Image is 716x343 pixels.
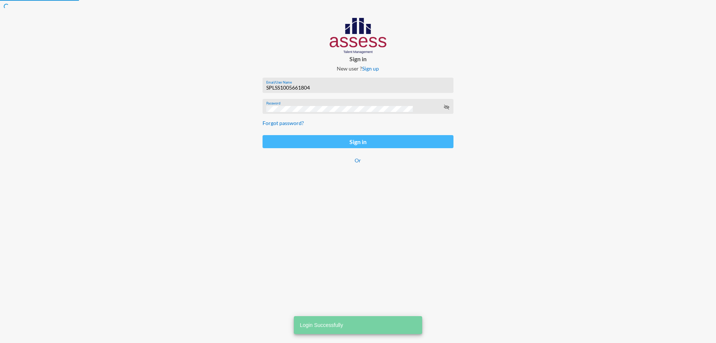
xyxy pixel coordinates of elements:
[330,18,387,54] img: AssessLogoo.svg
[263,120,304,126] a: Forgot password?
[257,65,459,72] p: New user ?
[266,85,449,91] input: Email/User Name
[362,65,379,72] a: Sign up
[263,157,453,163] p: Or
[257,55,459,62] p: Sign in
[263,135,453,148] button: Sign in
[300,321,343,329] span: Login Successfully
